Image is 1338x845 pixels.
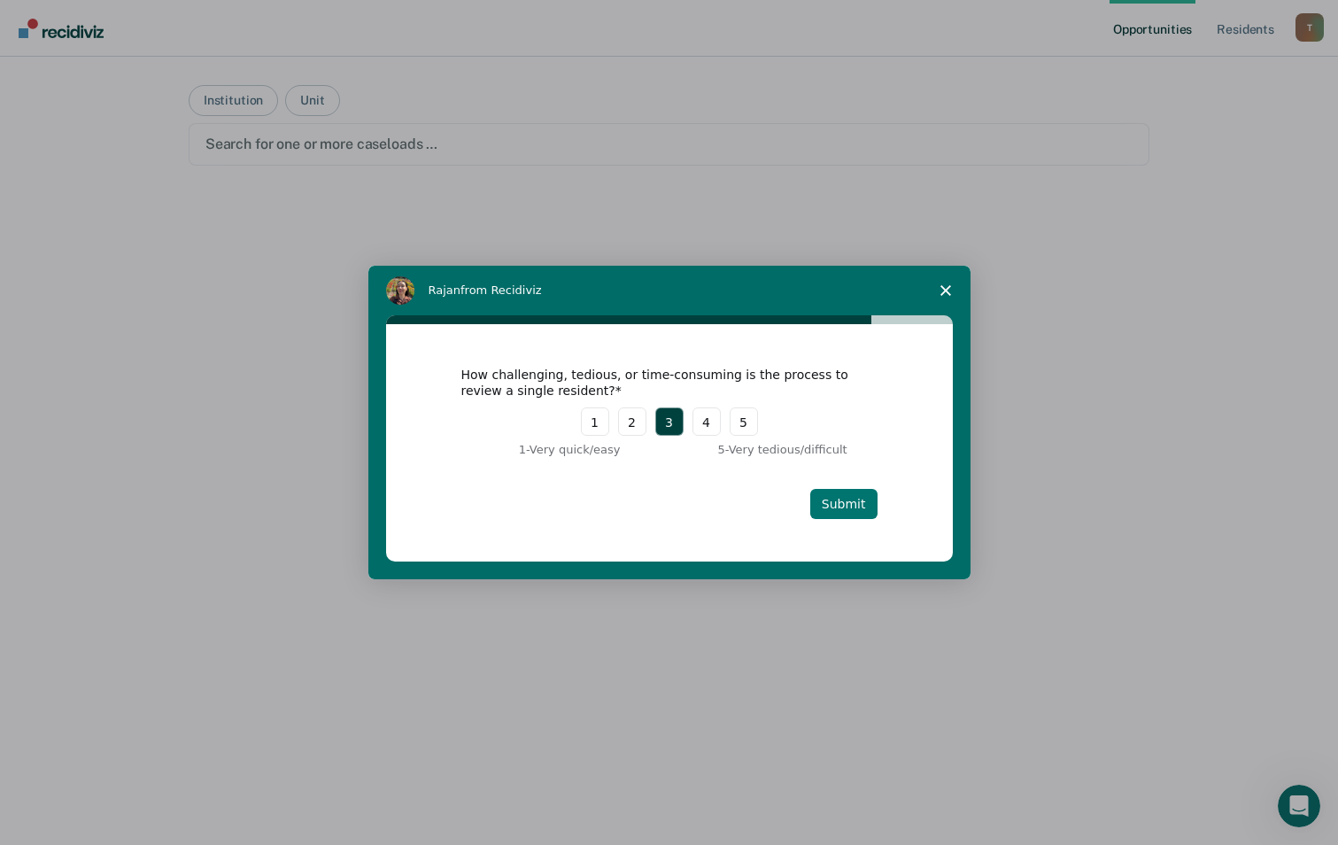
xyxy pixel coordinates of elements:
img: Profile image for Rajan [386,276,414,305]
button: 5 [730,407,758,436]
div: 1 - Very quick/easy [461,441,621,459]
button: 1 [581,407,609,436]
span: Rajan [429,283,461,297]
button: Submit [810,489,878,519]
span: from Recidiviz [460,283,542,297]
span: Close survey [921,266,971,315]
div: How challenging, tedious, or time-consuming is the process to review a single resident? [461,367,851,399]
div: 5 - Very tedious/difficult [718,441,878,459]
button: 3 [655,407,684,436]
button: 2 [618,407,646,436]
button: 4 [692,407,721,436]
